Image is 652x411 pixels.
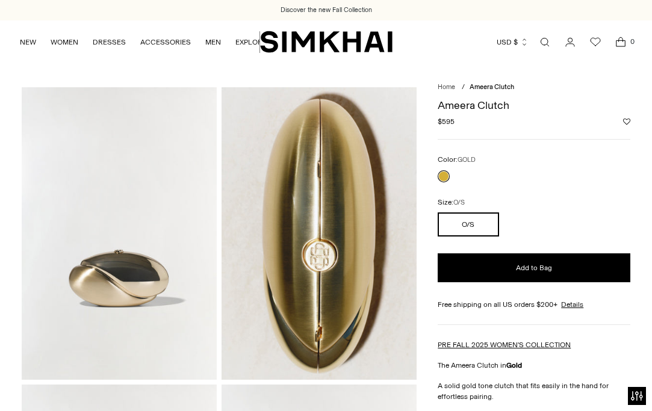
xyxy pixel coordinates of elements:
[438,212,498,236] button: O/S
[20,29,36,55] a: NEW
[235,29,267,55] a: EXPLORE
[462,82,465,93] div: /
[453,199,465,206] span: O/S
[458,156,476,164] span: GOLD
[438,154,476,165] label: Color:
[438,299,630,310] div: Free shipping on all US orders $200+
[51,29,78,55] a: WOMEN
[561,299,583,310] a: Details
[222,87,417,380] img: Ameera Clutch
[438,360,630,371] p: The Ameera Clutch in
[438,380,630,402] p: A solid gold tone clutch that fits easily in the hand for effortless pairing.
[506,361,522,369] strong: Gold
[93,29,126,55] a: DRESSES
[438,341,571,349] a: PRE FALL 2025 WOMEN'S COLLECTION
[497,29,529,55] button: USD $
[22,87,217,380] img: Ameera Clutch
[205,29,221,55] a: MEN
[609,30,633,54] a: Open cart modal
[533,30,557,54] a: Open search modal
[281,5,372,15] a: Discover the new Fall Collection
[438,253,630,282] button: Add to Bag
[260,30,393,54] a: SIMKHAI
[516,263,552,273] span: Add to Bag
[470,83,514,91] span: Ameera Clutch
[627,36,638,47] span: 0
[438,116,455,127] span: $595
[558,30,582,54] a: Go to the account page
[140,29,191,55] a: ACCESSORIES
[438,197,465,208] label: Size:
[583,30,607,54] a: Wishlist
[438,83,455,91] a: Home
[438,100,630,111] h1: Ameera Clutch
[438,82,630,93] nav: breadcrumbs
[623,118,630,125] button: Add to Wishlist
